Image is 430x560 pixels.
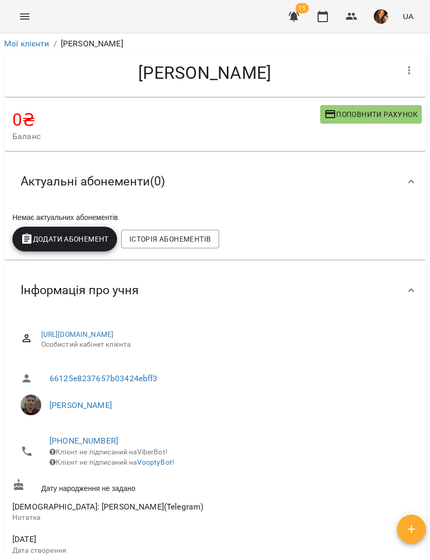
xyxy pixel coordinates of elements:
[4,155,426,208] div: Актуальні абонементи(0)
[12,109,320,130] h4: 0 ₴
[49,436,118,446] a: [PHONE_NUMBER]
[21,174,165,190] span: Актуальні абонементи ( 0 )
[12,62,397,83] h4: [PERSON_NAME]
[4,264,426,317] div: Інформація про учня
[41,330,114,338] a: [URL][DOMAIN_NAME]
[12,4,37,29] button: Menu
[12,533,418,546] span: [DATE]
[21,233,109,245] span: Додати Абонемент
[374,9,388,24] img: ab4009e934c7439b32ac48f4cd77c683.jpg
[12,502,203,512] span: [DEMOGRAPHIC_DATA]: [PERSON_NAME](Telegram)
[12,513,418,523] p: Нотатка
[4,38,426,50] nav: breadcrumb
[12,227,117,251] button: Додати Абонемент
[121,230,219,248] button: Історія абонементів
[61,38,123,50] p: [PERSON_NAME]
[21,395,41,415] img: Швидкій Вадим Ігорович
[49,448,168,456] span: Клієнт не підписаний на ViberBot!
[129,233,211,245] span: Історія абонементів
[49,458,174,466] span: Клієнт не підписаний на !
[54,38,57,50] li: /
[399,7,418,26] button: UA
[4,39,49,48] a: Мої клієнти
[324,108,418,121] span: Поповнити рахунок
[12,130,320,143] span: Баланс
[295,3,309,13] span: 15
[21,282,139,298] span: Інформація про учня
[10,210,420,225] div: Немає актуальних абонементів
[12,546,418,556] p: Дата створення
[10,477,420,496] div: Дату народження не задано
[137,458,172,466] a: VooptyBot
[41,340,409,350] span: Особистий кабінет клієнта
[320,105,422,124] button: Поповнити рахунок
[403,11,414,22] span: UA
[49,400,112,410] a: [PERSON_NAME]
[49,374,158,383] a: 66125e8237657b03424ebff3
